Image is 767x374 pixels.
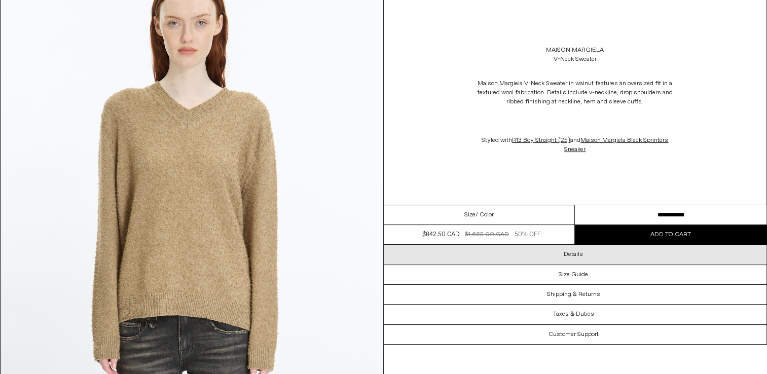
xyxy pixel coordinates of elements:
[553,311,594,318] h3: Taxes & Duties
[559,271,588,278] h3: Size Guide
[564,251,583,258] h3: Details
[564,136,668,154] a: Maison Margiela Black Sprinters Sneaker
[476,210,494,219] span: / Color
[554,55,597,64] div: V-Neck Sweater
[464,210,476,219] span: Size
[514,230,540,239] div: 50% OFF
[473,74,676,111] p: Maison Margiela V-Neck Sweater in walnut features an oversized fit in a textured wool fabrication...
[512,136,570,144] a: R13 Boy Straight (25)
[465,230,509,239] div: $1,685.00 CAD
[422,230,459,239] div: $842.50 CAD
[575,225,766,244] button: Add to cart
[546,46,604,55] a: Maison Margiela
[650,231,691,239] span: Add to cart
[482,136,668,154] span: Styled with and
[547,291,600,298] h3: Shipping & Returns
[549,331,599,338] h3: Customer Support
